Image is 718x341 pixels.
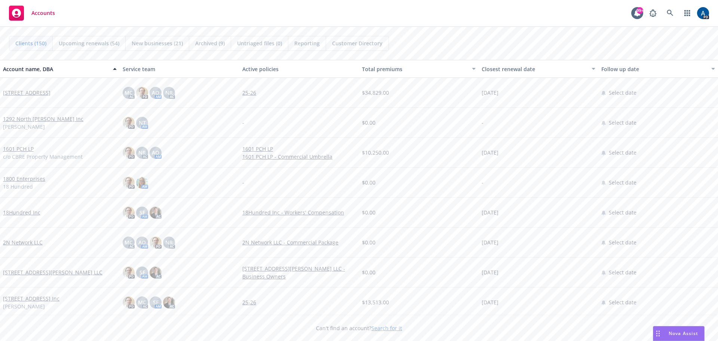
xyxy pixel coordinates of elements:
[59,39,119,47] span: Upcoming renewals (54)
[3,175,45,183] a: 1800 Enterprises
[120,60,239,78] button: Service team
[125,89,133,97] span: MC
[479,60,598,78] button: Closest renewal date
[242,298,356,306] a: 25-26
[482,208,498,216] span: [DATE]
[316,324,402,332] span: Can't find an account?
[150,237,162,249] img: photo
[152,89,159,97] span: AO
[362,238,375,246] span: $0.00
[3,295,59,302] a: [STREET_ADDRESS] Inc
[482,238,498,246] span: [DATE]
[138,238,146,246] span: AO
[653,326,705,341] button: Nova Assist
[138,149,146,156] span: NR
[123,117,135,129] img: photo
[609,149,636,156] span: Select date
[598,60,718,78] button: Follow up date
[601,65,707,73] div: Follow up date
[482,149,498,156] span: [DATE]
[242,89,356,97] a: 25-26
[6,3,58,24] a: Accounts
[123,147,135,159] img: photo
[136,87,148,99] img: photo
[362,179,375,186] span: $0.00
[482,89,498,97] span: [DATE]
[15,39,46,47] span: Clients (150)
[3,115,83,123] a: 1292 North [PERSON_NAME] Inc
[150,267,162,278] img: photo
[362,89,389,97] span: $34,829.00
[3,145,34,153] a: 1601 PCH LP
[636,7,643,14] div: 99+
[3,302,45,310] span: [PERSON_NAME]
[242,65,356,73] div: Active policies
[609,89,636,97] span: Select date
[482,179,484,186] span: -
[697,7,709,19] img: photo
[482,119,484,127] span: -
[371,325,402,332] a: Search for it
[136,177,148,189] img: photo
[132,39,183,47] span: New businesses (21)
[3,208,40,216] a: 18Hundred Inc
[152,149,159,156] span: AO
[165,89,173,97] span: NR
[239,60,359,78] button: Active policies
[482,268,498,276] span: [DATE]
[609,179,636,186] span: Select date
[3,123,45,131] span: [PERSON_NAME]
[3,268,102,276] a: [STREET_ADDRESS][PERSON_NAME] LLC
[153,298,159,306] span: SF
[139,268,145,276] span: SF
[139,119,146,127] span: NT
[123,267,135,278] img: photo
[3,65,108,73] div: Account name, DBA
[123,177,135,189] img: photo
[165,238,173,246] span: NR
[242,238,356,246] a: 2N Network LLC - Commercial Package
[31,10,55,16] span: Accounts
[195,39,225,47] span: Archived (9)
[237,39,282,47] span: Untriaged files (0)
[663,6,678,21] a: Search
[123,207,135,219] img: photo
[482,298,498,306] span: [DATE]
[362,268,375,276] span: $0.00
[123,296,135,308] img: photo
[242,265,356,280] a: [STREET_ADDRESS][PERSON_NAME] LLC - Business Owners
[125,238,133,246] span: MC
[609,238,636,246] span: Select date
[3,183,33,191] span: 18 Hundred
[3,89,50,97] a: [STREET_ADDRESS]
[242,179,244,186] span: -
[242,153,356,161] a: 1601 PCH LP - Commercial Umbrella
[242,119,244,127] span: -
[609,268,636,276] span: Select date
[139,208,145,216] span: SF
[3,238,43,246] a: 2N Network LLC
[669,330,698,337] span: Nova Assist
[150,207,162,219] img: photo
[362,298,389,306] span: $13,513.00
[242,208,356,216] a: 18Hundred Inc - Workers' Compensation
[123,65,236,73] div: Service team
[645,6,660,21] a: Report a Bug
[482,65,587,73] div: Closest renewal date
[294,39,320,47] span: Reporting
[653,326,663,341] div: Drag to move
[3,153,83,161] span: c/o CBRE Property Management
[609,119,636,127] span: Select date
[362,149,389,156] span: $10,250.00
[609,298,636,306] span: Select date
[332,39,383,47] span: Customer Directory
[362,208,375,216] span: $0.00
[163,296,175,308] img: photo
[138,298,146,306] span: MC
[242,145,356,153] a: 1601 PCH LP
